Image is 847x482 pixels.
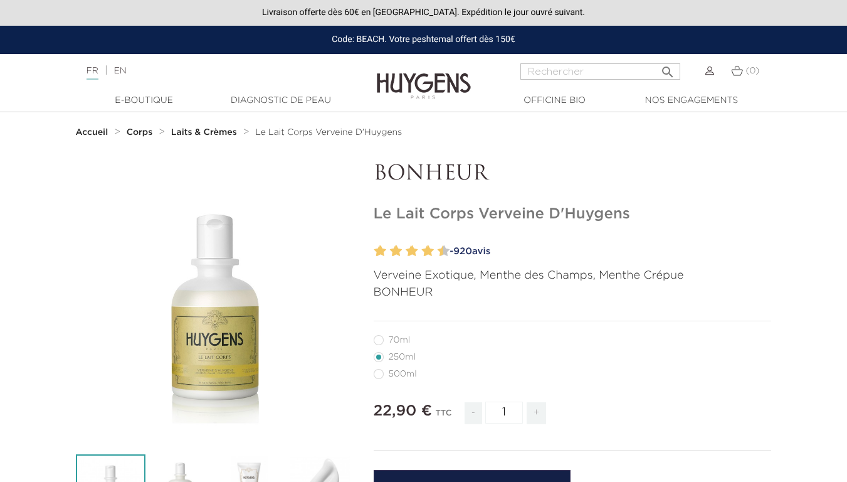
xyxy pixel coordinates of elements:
[446,242,772,261] a: -920avis
[440,242,450,260] label: 10
[374,335,426,345] label: 70ml
[87,67,98,80] a: FR
[127,127,155,137] a: Corps
[492,94,618,107] a: Officine Bio
[403,242,408,260] label: 5
[392,242,402,260] label: 4
[374,404,432,419] span: 22,90 €
[409,242,418,260] label: 6
[485,402,523,424] input: Quantité
[377,242,386,260] label: 2
[435,242,439,260] label: 9
[453,247,472,256] span: 920
[374,163,772,186] p: BONHEUR
[656,60,679,77] button: 
[424,242,434,260] label: 8
[520,63,680,80] input: Rechercher
[76,127,111,137] a: Accueil
[435,400,451,434] div: TTC
[372,242,376,260] label: 1
[527,402,547,424] span: +
[171,127,240,137] a: Laits & Crèmes
[374,267,772,284] p: Verveine Exotique, Menthe des Champs, Menthe Crépue
[419,242,423,260] label: 7
[171,128,237,137] strong: Laits & Crèmes
[218,94,344,107] a: Diagnostic de peau
[374,369,432,379] label: 500ml
[387,242,392,260] label: 3
[629,94,754,107] a: Nos engagements
[745,67,759,75] span: (0)
[377,53,471,101] img: Huygens
[82,94,207,107] a: E-Boutique
[255,127,402,137] a: Le Lait Corps Verveine D'Huygens
[76,128,108,137] strong: Accueil
[660,61,675,76] i: 
[255,128,402,137] span: Le Lait Corps Verveine D'Huygens
[80,63,344,78] div: |
[374,205,772,223] h1: Le Lait Corps Verveine D'Huygens
[465,402,482,424] span: -
[113,67,126,75] a: EN
[374,284,772,301] p: BONHEUR
[374,352,431,362] label: 250ml
[127,128,153,137] strong: Corps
